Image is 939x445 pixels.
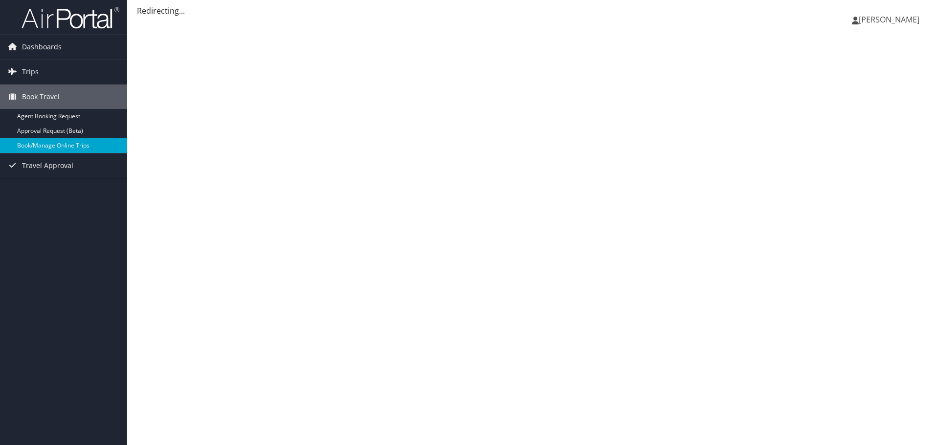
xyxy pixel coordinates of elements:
[22,35,62,59] span: Dashboards
[137,5,929,17] div: Redirecting...
[22,60,39,84] span: Trips
[22,153,73,178] span: Travel Approval
[22,6,119,29] img: airportal-logo.png
[22,85,60,109] span: Book Travel
[859,14,919,25] span: [PERSON_NAME]
[852,5,929,34] a: [PERSON_NAME]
